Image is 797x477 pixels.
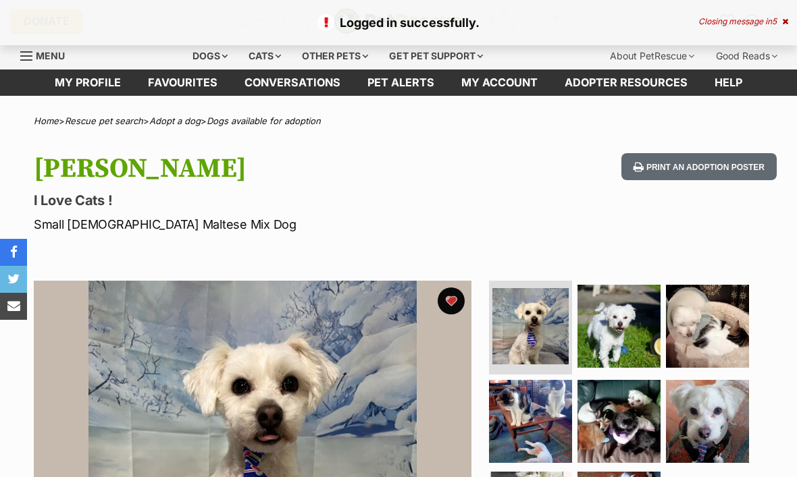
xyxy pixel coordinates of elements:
[600,43,704,69] div: About PetRescue
[666,285,749,368] img: Photo of Joey
[621,153,777,181] button: Print an adoption poster
[380,43,492,69] div: Get pet support
[489,380,572,463] img: Photo of Joey
[207,115,321,126] a: Dogs available for adoption
[14,13,783,32] p: Logged in successfully.
[706,43,787,69] div: Good Reads
[666,380,749,463] img: Photo of Joey
[65,115,143,126] a: Rescue pet search
[34,153,488,184] h1: [PERSON_NAME]
[492,288,569,364] img: Photo of Joey
[34,215,488,233] p: Small [DEMOGRAPHIC_DATA] Maltese Mix Dog
[577,285,661,368] img: Photo of Joey
[292,43,378,69] div: Other pets
[772,16,777,26] span: 5
[577,380,661,463] img: Photo of Joey
[551,69,701,96] a: Adopter resources
[231,69,354,96] a: conversations
[698,17,788,26] div: Closing message in
[34,191,488,210] p: I Love Cats !
[701,69,756,96] a: Help
[134,69,231,96] a: Favourites
[354,69,448,96] a: Pet alerts
[183,43,237,69] div: Dogs
[149,115,201,126] a: Adopt a dog
[34,115,59,126] a: Home
[438,287,465,314] button: favourite
[41,69,134,96] a: My profile
[239,43,290,69] div: Cats
[20,43,74,67] a: Menu
[448,69,551,96] a: My account
[36,50,65,61] span: Menu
